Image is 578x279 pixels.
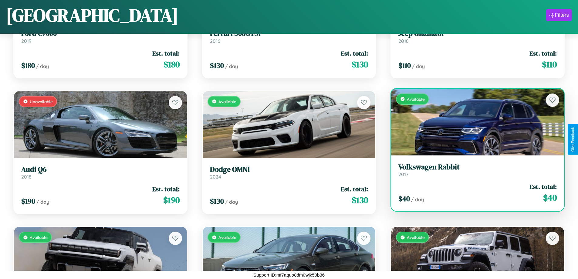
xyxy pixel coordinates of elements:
span: / day [225,63,238,69]
span: Est. total: [529,49,557,58]
a: Jeep Gladiator2018 [398,29,557,44]
a: Dodge OMNI2024 [210,165,368,180]
h3: Ferrari 308GTSi [210,29,368,38]
span: $ 130 [210,60,224,70]
span: 2018 [398,38,409,44]
a: Volkswagen Rabbit2017 [398,163,557,178]
span: 2018 [21,174,32,180]
span: $ 130 [352,58,368,70]
span: Available [30,235,48,240]
div: Filters [555,12,569,18]
span: 2024 [210,174,221,180]
a: Ford C70002019 [21,29,180,44]
span: $ 190 [21,196,35,206]
button: Filters [546,9,572,21]
span: $ 130 [352,194,368,206]
span: $ 130 [210,196,224,206]
span: 2019 [21,38,32,44]
span: $ 110 [542,58,557,70]
span: / day [225,199,238,205]
span: Available [218,235,236,240]
span: / day [412,63,425,69]
h3: Volkswagen Rabbit [398,163,557,172]
span: $ 40 [543,192,557,204]
span: 2016 [210,38,220,44]
a: Ferrari 308GTSi2016 [210,29,368,44]
h3: Audi Q6 [21,165,180,174]
h3: Dodge OMNI [210,165,368,174]
span: Available [407,97,425,102]
span: 2017 [398,171,408,177]
span: / day [36,63,49,69]
span: / day [411,196,424,202]
a: Audi Q62018 [21,165,180,180]
span: $ 180 [21,60,35,70]
span: Available [407,235,425,240]
span: Est. total: [152,185,180,193]
span: Est. total: [529,182,557,191]
span: Est. total: [152,49,180,58]
h3: Jeep Gladiator [398,29,557,38]
span: Est. total: [341,49,368,58]
h1: [GEOGRAPHIC_DATA] [6,3,178,28]
span: Est. total: [341,185,368,193]
span: $ 190 [163,194,180,206]
span: $ 180 [164,58,180,70]
span: Available [218,99,236,104]
span: / day [36,199,49,205]
span: $ 40 [398,194,410,204]
span: Unavailable [30,99,53,104]
div: Give Feedback [571,127,575,152]
span: $ 110 [398,60,411,70]
h3: Ford C7000 [21,29,180,38]
p: Support ID: mf7aquo8dm0wjk50b36 [253,271,325,279]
